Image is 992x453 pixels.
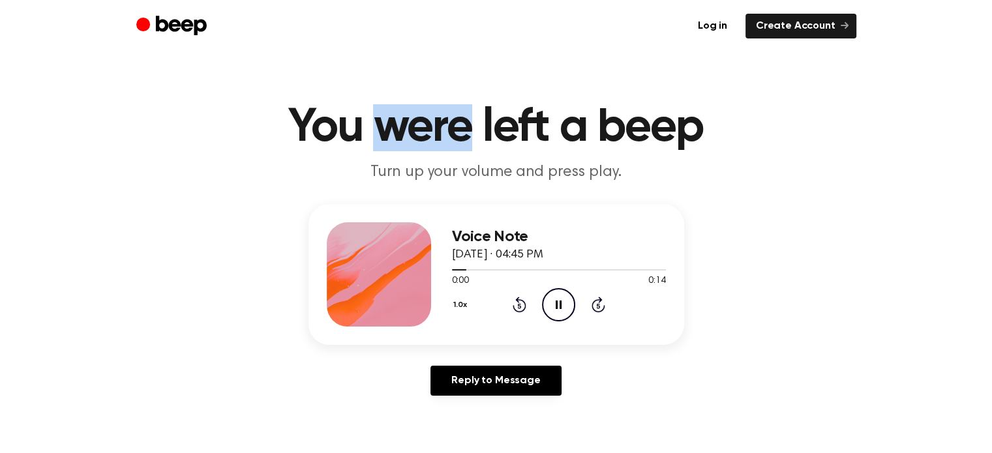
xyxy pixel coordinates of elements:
[162,104,830,151] h1: You were left a beep
[136,14,210,39] a: Beep
[648,274,665,288] span: 0:14
[687,14,738,38] a: Log in
[452,294,472,316] button: 1.0x
[745,14,856,38] a: Create Account
[452,274,469,288] span: 0:00
[452,228,666,246] h3: Voice Note
[246,162,747,183] p: Turn up your volume and press play.
[452,249,543,261] span: [DATE] · 04:45 PM
[430,366,561,396] a: Reply to Message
